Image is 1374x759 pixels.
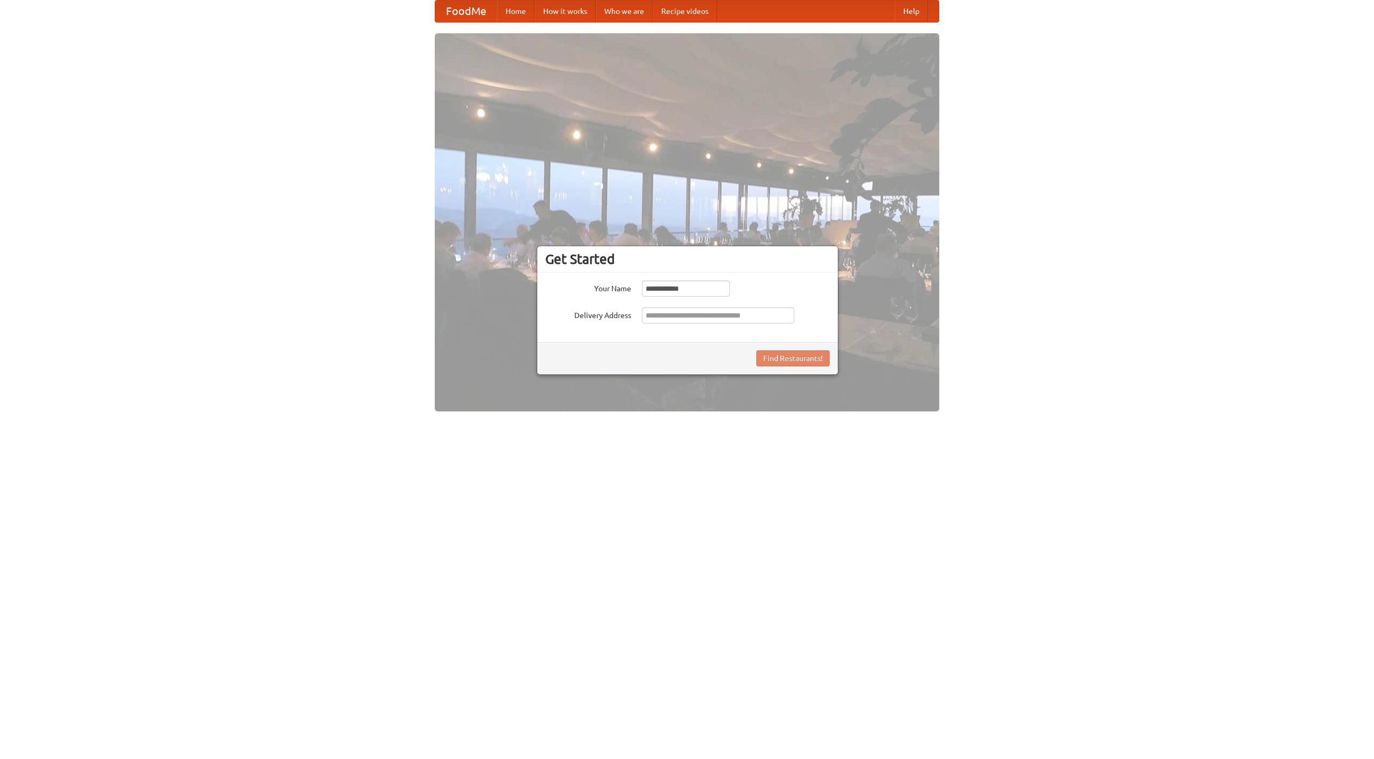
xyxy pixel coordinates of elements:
a: FoodMe [435,1,497,22]
a: Recipe videos [653,1,717,22]
a: Home [497,1,535,22]
label: Your Name [545,281,631,294]
a: Help [895,1,928,22]
label: Delivery Address [545,307,631,321]
button: Find Restaurants! [756,350,830,366]
h3: Get Started [545,251,830,267]
a: How it works [535,1,596,22]
a: Who we are [596,1,653,22]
